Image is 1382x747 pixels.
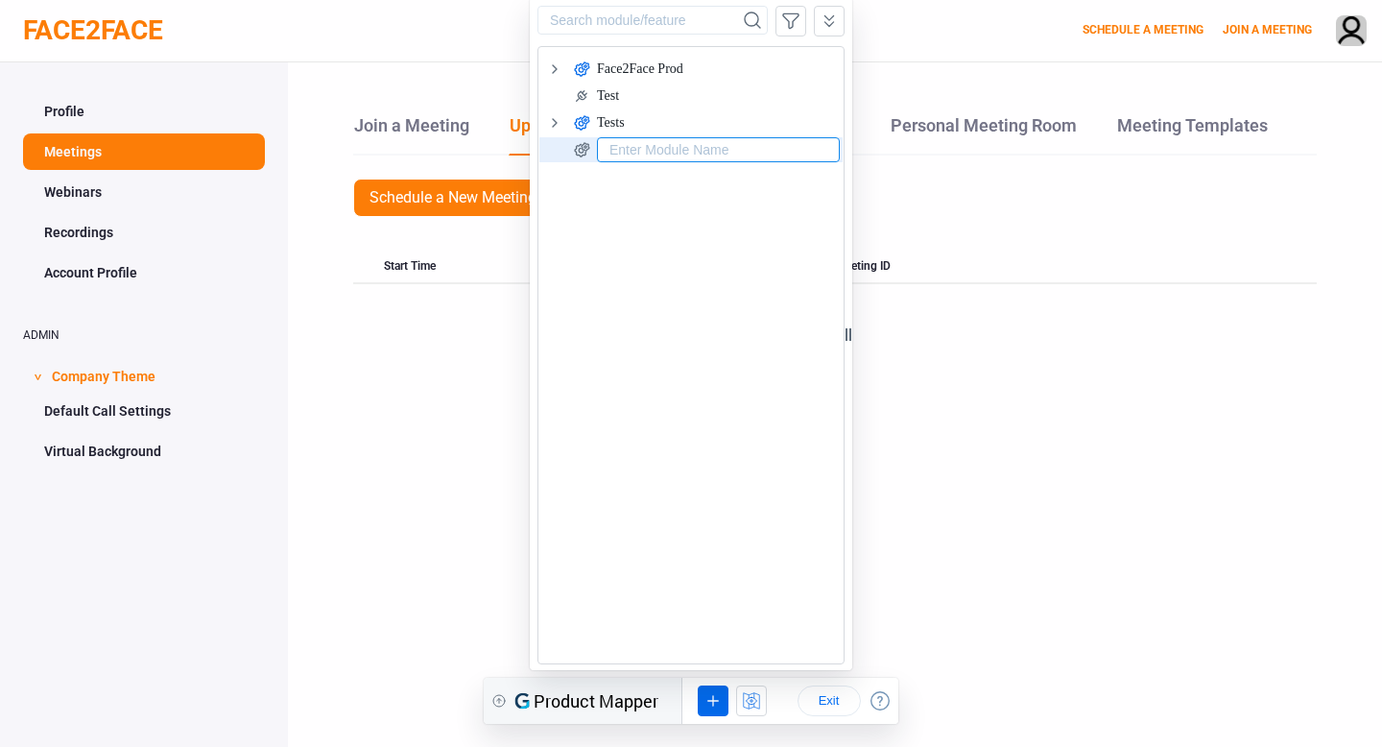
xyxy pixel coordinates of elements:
a: Meetings [23,133,265,170]
div: Start Time [353,250,594,284]
input: Search module/feature [9,8,211,36]
div: Face2Face Prod [67,60,154,83]
div: Tests [67,113,95,136]
a: FACE2FACE [23,14,163,46]
a: Meeting Templates [1116,112,1269,154]
a: Account Profile [23,254,265,291]
span: > [28,373,47,380]
div: Meeting ID [835,250,1076,284]
a: Schedule a New Meeting [353,179,553,217]
a: JOIN A MEETING [1223,23,1312,36]
a: Join a Meeting [353,112,470,154]
span: Company Theme [52,356,155,393]
a: Upcoming Meetings [509,112,666,156]
a: Profile [23,93,265,130]
a: Virtual Background [23,433,265,470]
h2: ADMIN [23,329,265,342]
input: Enter Module Name [68,137,286,166]
a: SCHEDULE A MEETING [1083,23,1203,36]
a: Webinars [23,174,265,210]
a: Personal Meeting Room [890,112,1078,154]
a: Default Call Settings [23,393,265,429]
img: avatar.710606db.png [1337,16,1366,48]
button: Exit [314,8,377,38]
span: Exit [330,15,361,31]
div: Test [67,86,89,109]
a: Recordings [23,214,265,251]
